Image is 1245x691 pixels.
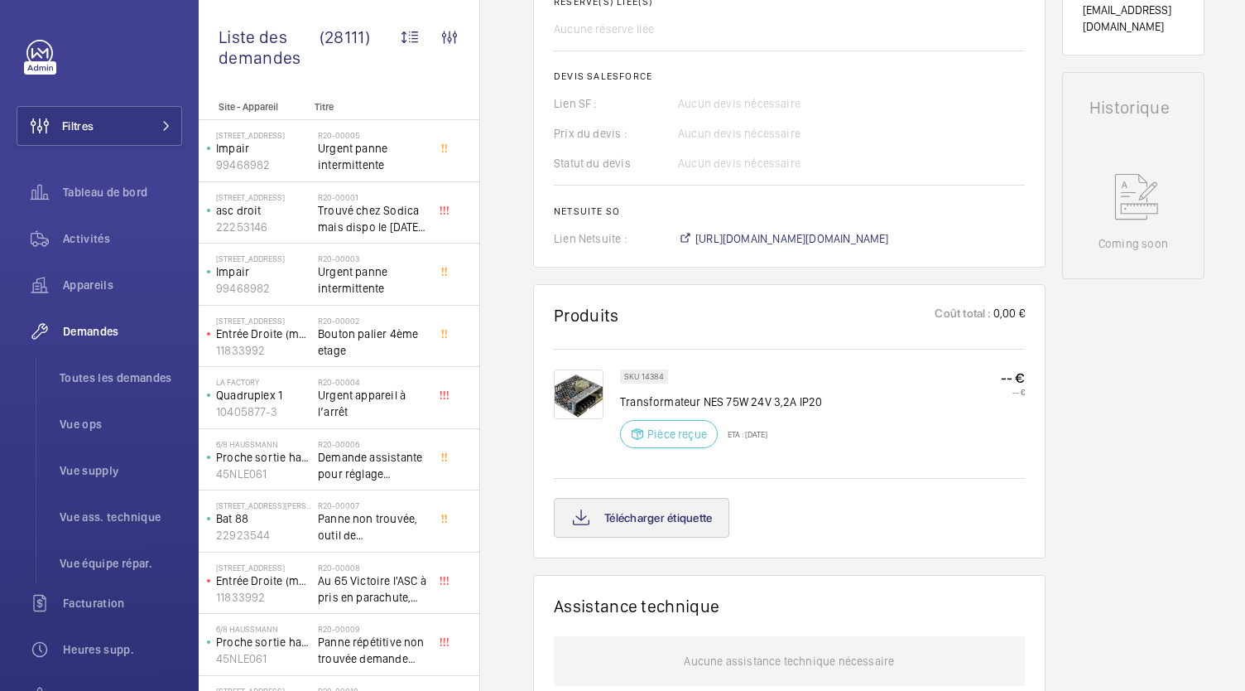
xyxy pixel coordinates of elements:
[624,374,664,379] p: SKU 14384
[318,140,427,173] span: Urgent panne intermittente
[318,130,427,140] h2: R20-00005
[63,595,182,611] span: Facturation
[554,205,1025,217] h2: Netsuite SO
[63,184,182,201] span: Tableau de bord
[216,263,311,280] p: Impair
[1001,387,1025,397] p: -- €
[684,636,894,686] p: Aucune assistance technique nécessaire
[318,326,427,359] span: Bouton palier 4ème etage
[554,596,719,616] h1: Assistance technique
[63,277,182,293] span: Appareils
[554,70,1025,82] h2: Devis Salesforce
[318,439,427,449] h2: R20-00006
[219,27,320,68] span: Liste des demandes
[60,462,182,479] span: Vue supply
[216,140,311,157] p: Impair
[216,130,311,140] p: [STREET_ADDRESS]
[1098,235,1168,252] p: Coming soon
[318,573,427,606] span: Au 65 Victoire l'ASC à pris en parachute, toutes les sécu coupé, il est au 3 ème, asc sans machin...
[216,650,311,667] p: 45NLE061
[199,101,308,113] p: Site - Appareil
[216,157,311,173] p: 99468982
[718,429,767,439] p: ETA : [DATE]
[647,426,707,442] p: Pièce reçue
[63,641,182,658] span: Heures supp.
[216,219,311,235] p: 22253146
[216,280,311,297] p: 99468982
[216,563,311,573] p: [STREET_ADDRESS]
[554,370,603,419] img: c6qwXmSwuCG2JeuYoL4vLDNdhpIn2LgB46yKhYZP28eFstO9.png
[60,370,182,386] span: Toutes les demandes
[620,394,823,410] p: Transformateur NES 75W 24V 3,2A IP20
[216,326,311,342] p: Entrée Droite (monte-charge)
[63,230,182,247] span: Activités
[60,555,182,572] span: Vue équipe répar.
[315,101,424,113] p: Titre
[216,527,311,544] p: 22923544
[62,118,94,134] span: Filtres
[216,254,311,263] p: [STREET_ADDRESS]
[935,305,991,326] p: Coût total :
[318,254,427,263] h2: R20-00003
[60,509,182,525] span: Vue ass. technique
[318,563,427,573] h2: R20-00008
[216,466,311,482] p: 45NLE061
[318,377,427,387] h2: R20-00004
[992,305,1025,326] p: 0,00 €
[678,230,889,247] a: [URL][DOMAIN_NAME][DOMAIN_NAME]
[216,573,311,589] p: Entrée Droite (monte-charge)
[216,403,311,420] p: 10405877-3
[216,387,311,403] p: Quadruplex 1
[318,202,427,235] span: Trouvé chez Sodica mais dispo le [DATE] [URL][DOMAIN_NAME]
[318,449,427,482] span: Demande assistante pour réglage d'opérateurs porte cabine double accès
[216,634,311,650] p: Proche sortie hall Pelletier
[17,106,182,146] button: Filtres
[216,192,311,202] p: [STREET_ADDRESS]
[554,498,729,538] button: Télécharger étiquette
[63,323,182,340] span: Demandes
[318,624,427,634] h2: R20-00009
[216,202,311,219] p: asc droit
[318,500,427,510] h2: R20-00007
[216,449,311,466] p: Proche sortie hall Pelletier
[318,634,427,667] span: Panne répétitive non trouvée demande assistance expert technique
[216,439,311,449] p: 6/8 Haussmann
[318,192,427,202] h2: R20-00001
[216,589,311,606] p: 11833992
[216,377,311,387] p: La Factory
[1083,2,1184,35] p: [EMAIL_ADDRESS][DOMAIN_NAME]
[216,624,311,634] p: 6/8 Haussmann
[318,316,427,326] h2: R20-00002
[318,387,427,420] span: Urgent appareil à l’arrêt
[216,500,311,510] p: [STREET_ADDRESS][PERSON_NAME]
[60,416,182,432] span: Vue ops
[1089,99,1177,116] h1: Historique
[695,230,889,247] span: [URL][DOMAIN_NAME][DOMAIN_NAME]
[216,510,311,527] p: Bat 88
[554,305,619,326] h1: Produits
[1001,370,1025,387] p: -- €
[318,263,427,297] span: Urgent panne intermittente
[318,510,427,544] span: Panne non trouvée, outil de déverouillouge impératif pour le diagnostic
[216,316,311,326] p: [STREET_ADDRESS]
[216,342,311,359] p: 11833992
